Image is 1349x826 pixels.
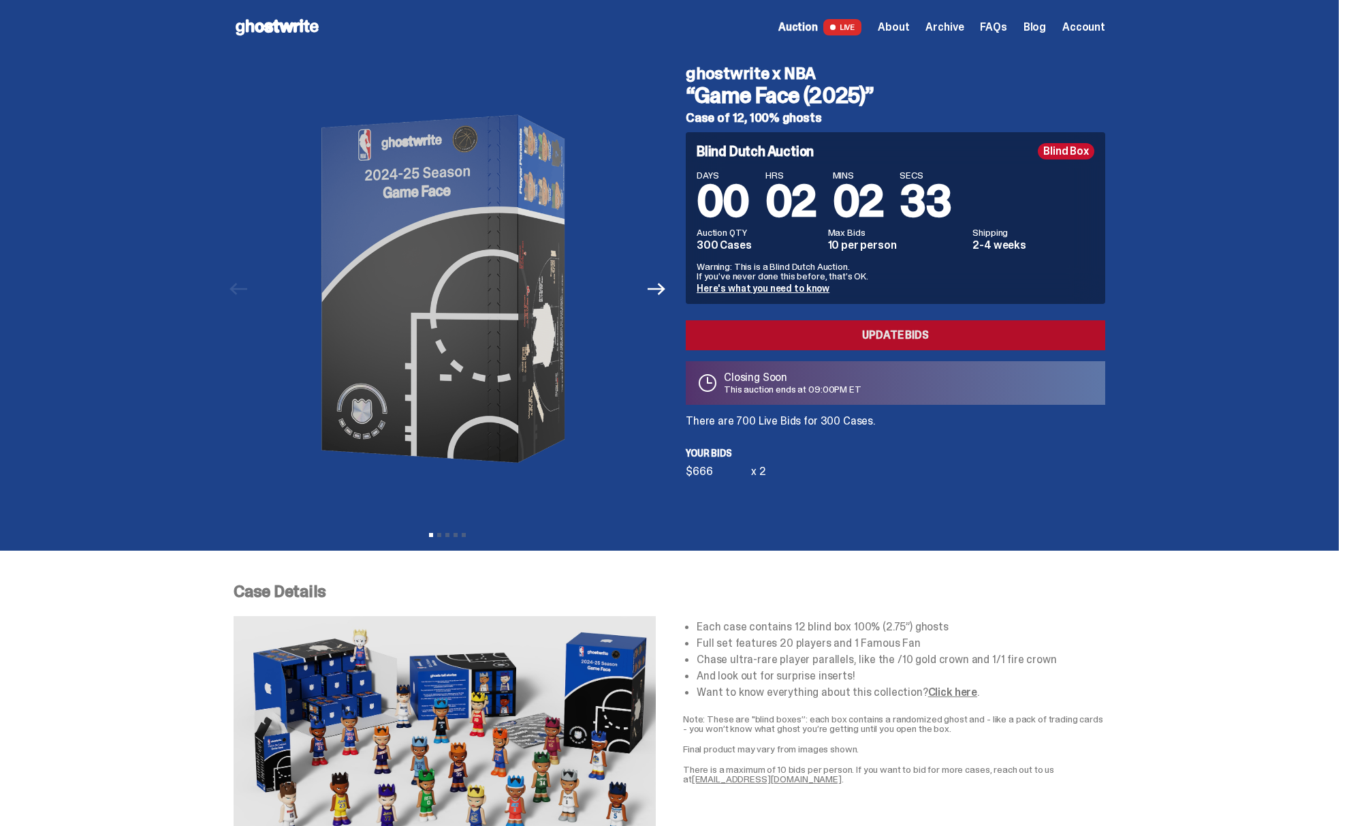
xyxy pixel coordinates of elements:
[697,262,1094,281] p: Warning: This is a Blind Dutch Auction. If you’ve never done this before, that’s OK.
[454,533,458,537] button: View slide 4
[641,274,671,304] button: Next
[683,714,1105,733] p: Note: These are "blind boxes”: each box contains a randomized ghost and - like a pack of trading ...
[686,448,1105,458] p: Your bids
[925,22,964,33] a: Archive
[692,773,842,785] a: [EMAIL_ADDRESS][DOMAIN_NAME]
[686,65,1105,82] h4: ghostwrite x NBA
[697,654,1105,665] li: Chase ultra-rare player parallels, like the /10 gold crown and 1/1 fire crown
[686,112,1105,124] h5: Case of 12, 100% ghosts
[778,22,818,33] span: Auction
[686,416,1105,427] p: There are 700 Live Bids for 300 Cases.
[686,320,1105,350] a: Update Bids
[462,533,466,537] button: View slide 5
[765,170,816,180] span: HRS
[686,85,1105,106] h3: “Game Face (2025)”
[751,466,766,477] div: x 2
[765,173,816,230] span: 02
[900,170,951,180] span: SECS
[1038,143,1094,159] div: Blind Box
[697,638,1105,649] li: Full set features 20 players and 1 Famous Fan
[972,240,1094,251] dd: 2-4 weeks
[878,22,909,33] a: About
[980,22,1006,33] a: FAQs
[697,170,749,180] span: DAYS
[260,55,635,523] img: NBA-Hero-1.png
[724,372,861,383] p: Closing Soon
[724,384,861,394] p: This auction ends at 09:00PM ET
[697,240,820,251] dd: 300 Cases
[697,671,1105,682] li: And look out for surprise inserts!
[928,685,977,699] a: Click here
[697,622,1105,632] li: Each case contains 12 blind box 100% (2.75”) ghosts
[697,282,829,294] a: Here's what you need to know
[445,533,449,537] button: View slide 3
[833,170,884,180] span: MINS
[833,173,884,230] span: 02
[683,744,1105,754] p: Final product may vary from images shown.
[683,765,1105,784] p: There is a maximum of 10 bids per person. If you want to bid for more cases, reach out to us at .
[697,144,814,158] h4: Blind Dutch Auction
[1023,22,1046,33] a: Blog
[828,240,965,251] dd: 10 per person
[437,533,441,537] button: View slide 2
[697,173,749,230] span: 00
[234,583,1105,600] p: Case Details
[697,687,1105,698] li: Want to know everything about this collection? .
[778,19,861,35] a: Auction LIVE
[972,228,1094,237] dt: Shipping
[828,228,965,237] dt: Max Bids
[429,533,433,537] button: View slide 1
[900,173,951,230] span: 33
[823,19,862,35] span: LIVE
[697,228,820,237] dt: Auction QTY
[686,466,751,477] div: $666
[1062,22,1105,33] a: Account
